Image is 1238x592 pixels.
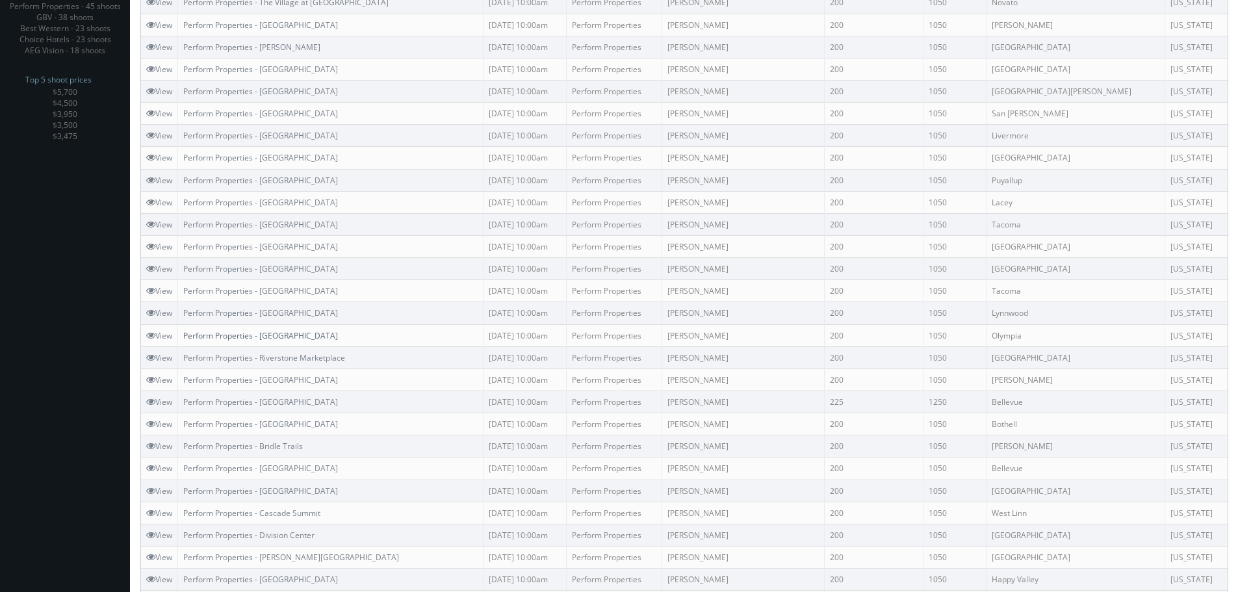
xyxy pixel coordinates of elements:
td: 1050 [923,80,986,102]
td: Bellevue [987,457,1165,480]
td: [US_STATE] [1165,569,1228,591]
a: Perform Properties - [GEOGRAPHIC_DATA] [183,485,338,496]
td: [US_STATE] [1165,413,1228,435]
td: [US_STATE] [1165,125,1228,147]
td: [PERSON_NAME] [662,435,825,457]
td: 200 [825,280,923,302]
a: Perform Properties - Riverstone Marketplace [183,352,345,363]
td: [US_STATE] [1165,14,1228,36]
td: 200 [825,14,923,36]
td: [DATE] 10:00am [484,103,567,125]
td: Perform Properties [567,569,662,591]
td: [DATE] 10:00am [484,191,567,213]
td: [PERSON_NAME] [662,58,825,80]
td: Perform Properties [567,169,662,191]
td: [US_STATE] [1165,258,1228,280]
td: Perform Properties [567,391,662,413]
a: Perform Properties - [GEOGRAPHIC_DATA] [183,19,338,31]
td: [DATE] 10:00am [484,280,567,302]
td: [DATE] 10:00am [484,36,567,58]
td: [US_STATE] [1165,502,1228,524]
td: [DATE] 10:00am [484,413,567,435]
td: Perform Properties [567,413,662,435]
a: View [146,86,172,97]
td: [DATE] 10:00am [484,480,567,502]
td: [GEOGRAPHIC_DATA][PERSON_NAME] [987,80,1165,102]
td: Livermore [987,125,1165,147]
td: [GEOGRAPHIC_DATA] [987,258,1165,280]
a: View [146,530,172,541]
td: Perform Properties [567,480,662,502]
td: [DATE] 10:00am [484,569,567,591]
td: 200 [825,457,923,480]
td: [PERSON_NAME] [662,147,825,169]
a: View [146,219,172,230]
td: [PERSON_NAME] [662,413,825,435]
td: [GEOGRAPHIC_DATA] [987,524,1165,546]
td: [PERSON_NAME] [662,80,825,102]
td: 1050 [923,302,986,324]
td: [US_STATE] [1165,435,1228,457]
td: [PERSON_NAME] [662,368,825,391]
td: 200 [825,169,923,191]
td: 1050 [923,524,986,546]
td: [US_STATE] [1165,147,1228,169]
td: [GEOGRAPHIC_DATA] [987,546,1165,568]
td: Perform Properties [567,14,662,36]
a: View [146,508,172,519]
td: [GEOGRAPHIC_DATA] [987,480,1165,502]
a: View [146,130,172,141]
a: Perform Properties - [PERSON_NAME][GEOGRAPHIC_DATA] [183,552,399,563]
td: [PERSON_NAME] [662,502,825,524]
a: View [146,552,172,563]
td: [US_STATE] [1165,169,1228,191]
a: Perform Properties - [GEOGRAPHIC_DATA] [183,130,338,141]
td: [GEOGRAPHIC_DATA] [987,147,1165,169]
td: Perform Properties [567,302,662,324]
td: 1050 [923,435,986,457]
td: Puyallup [987,169,1165,191]
td: [US_STATE] [1165,391,1228,413]
td: [US_STATE] [1165,235,1228,257]
td: [PERSON_NAME] [662,480,825,502]
td: Perform Properties [567,457,662,480]
td: [GEOGRAPHIC_DATA] [987,58,1165,80]
td: 200 [825,58,923,80]
td: Perform Properties [567,324,662,346]
a: Perform Properties - [GEOGRAPHIC_DATA] [183,418,338,430]
td: Perform Properties [567,103,662,125]
td: [PERSON_NAME] [662,391,825,413]
td: [DATE] 10:00am [484,213,567,235]
td: [DATE] 10:00am [484,546,567,568]
td: [DATE] 10:00am [484,302,567,324]
td: [US_STATE] [1165,368,1228,391]
td: [US_STATE] [1165,302,1228,324]
td: [US_STATE] [1165,280,1228,302]
td: 1050 [923,346,986,368]
td: 200 [825,80,923,102]
td: 1050 [923,368,986,391]
td: [PERSON_NAME] [662,302,825,324]
td: [US_STATE] [1165,346,1228,368]
td: [DATE] 10:00am [484,80,567,102]
a: Perform Properties - [GEOGRAPHIC_DATA] [183,197,338,208]
a: View [146,463,172,474]
td: 1050 [923,502,986,524]
td: 200 [825,480,923,502]
td: 1050 [923,58,986,80]
td: 1050 [923,213,986,235]
a: Perform Properties - [GEOGRAPHIC_DATA] [183,396,338,407]
td: [US_STATE] [1165,58,1228,80]
td: [US_STATE] [1165,324,1228,346]
a: Perform Properties - [GEOGRAPHIC_DATA] [183,64,338,75]
td: [DATE] 10:00am [484,14,567,36]
td: 200 [825,302,923,324]
a: View [146,574,172,585]
td: [DATE] 10:00am [484,368,567,391]
a: Perform Properties - [PERSON_NAME] [183,42,320,53]
td: [PERSON_NAME] [662,524,825,546]
td: [US_STATE] [1165,36,1228,58]
span: Top 5 shoot prices [25,73,92,86]
td: 1050 [923,36,986,58]
a: Perform Properties - [GEOGRAPHIC_DATA] [183,374,338,385]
